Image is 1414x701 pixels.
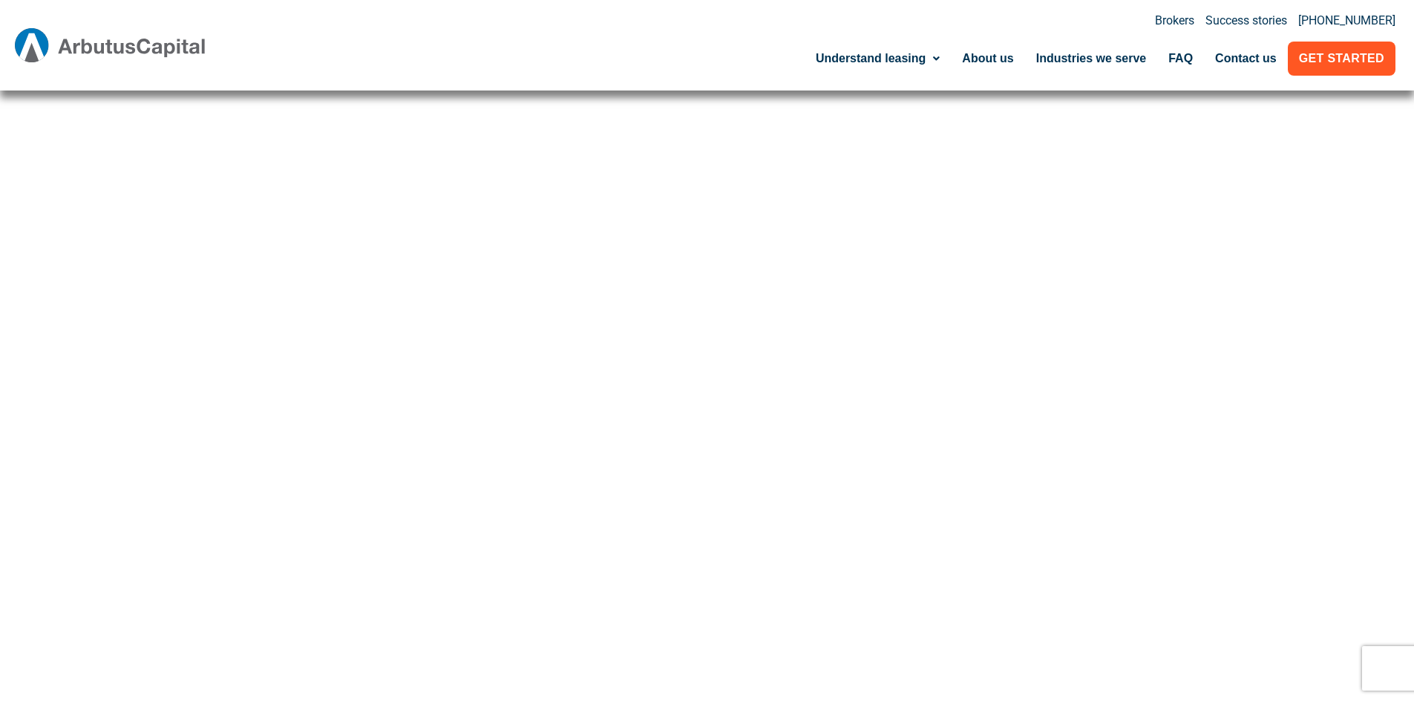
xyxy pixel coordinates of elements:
a: About us [951,42,1024,76]
a: Brokers [1155,15,1194,27]
a: Contact us [1204,42,1288,76]
a: Success stories [1205,15,1287,27]
a: [PHONE_NUMBER] [1298,15,1395,27]
a: Industries we serve [1025,42,1158,76]
a: Understand leasing [805,42,951,76]
a: Get Started [1288,42,1395,76]
a: FAQ [1157,42,1204,76]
